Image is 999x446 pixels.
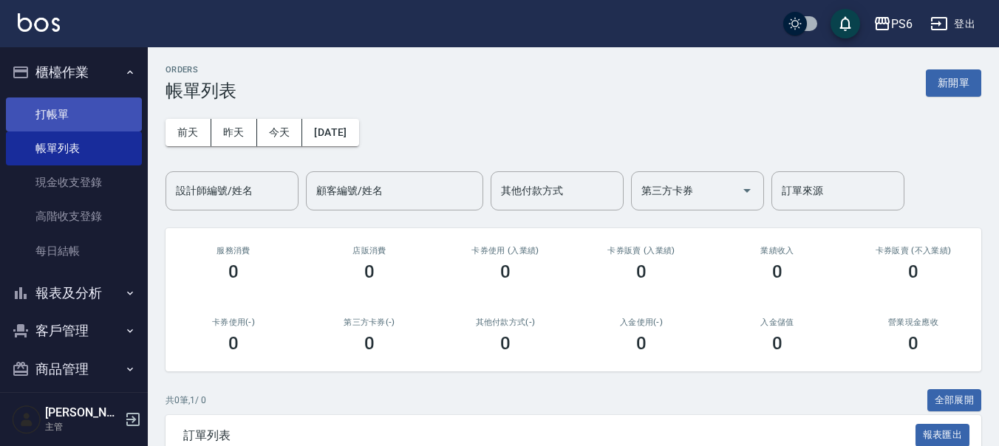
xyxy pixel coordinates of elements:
[6,312,142,350] button: 客戶管理
[6,234,142,268] a: 每日結帳
[636,261,647,282] h3: 0
[455,318,556,327] h2: 其他付款方式(-)
[6,165,142,199] a: 現金收支登錄
[166,65,236,75] h2: ORDERS
[500,261,511,282] h3: 0
[455,246,556,255] h2: 卡券使用 (入業績)
[319,246,420,255] h2: 店販消費
[926,69,981,97] button: 新開單
[863,318,964,327] h2: 營業現金應收
[891,15,913,33] div: PS6
[228,333,239,354] h3: 0
[908,261,918,282] h3: 0
[12,405,41,434] img: Person
[636,333,647,354] h3: 0
[927,389,982,412] button: 全部展開
[211,119,257,146] button: 昨天
[772,261,783,282] h3: 0
[183,428,916,443] span: 訂單列表
[6,274,142,312] button: 報表及分析
[591,246,692,255] h2: 卡券販賣 (入業績)
[831,9,860,38] button: save
[45,420,120,433] p: 主管
[364,333,375,354] h3: 0
[916,428,970,442] a: 報表匯出
[6,97,142,131] a: 打帳單
[364,261,375,282] h3: 0
[924,10,981,38] button: 登出
[591,318,692,327] h2: 入金使用(-)
[863,246,964,255] h2: 卡券販賣 (不入業績)
[183,246,284,255] h3: 服務消費
[319,318,420,327] h2: 第三方卡券(-)
[6,53,142,92] button: 櫃檯作業
[6,350,142,388] button: 商品管理
[18,13,60,32] img: Logo
[228,261,239,282] h3: 0
[302,119,358,146] button: [DATE]
[183,318,284,327] h2: 卡券使用(-)
[6,199,142,233] a: 高階收支登錄
[166,119,211,146] button: 前天
[908,333,918,354] h3: 0
[727,246,828,255] h2: 業績收入
[500,333,511,354] h3: 0
[6,131,142,165] a: 帳單列表
[772,333,783,354] h3: 0
[45,405,120,420] h5: [PERSON_NAME]
[867,9,918,39] button: PS6
[257,119,303,146] button: 今天
[735,179,759,202] button: Open
[166,394,206,407] p: 共 0 筆, 1 / 0
[926,75,981,89] a: 新開單
[727,318,828,327] h2: 入金儲值
[166,80,236,101] h3: 帳單列表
